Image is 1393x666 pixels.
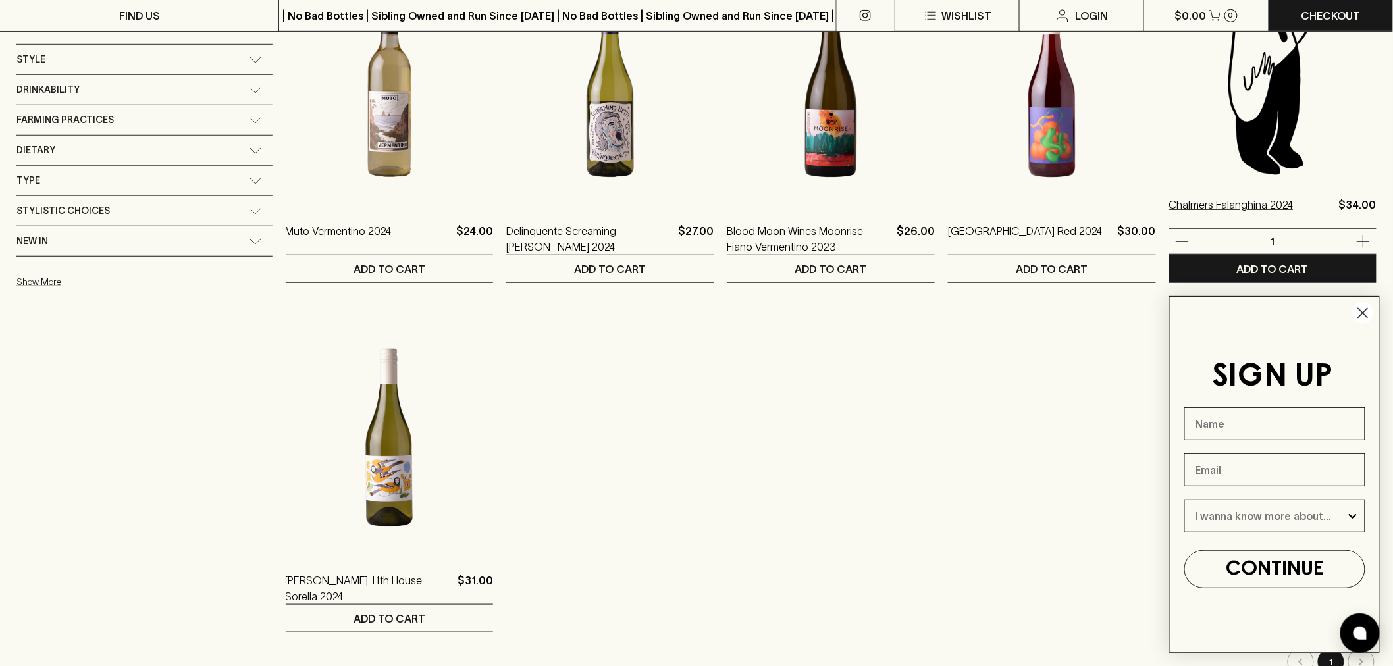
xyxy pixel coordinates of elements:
[16,203,110,219] span: Stylistic Choices
[16,75,273,105] div: Drinkability
[1169,255,1377,282] button: ADD TO CART
[286,322,493,553] img: Little Frances 11th House Sorella 2024
[16,45,273,74] div: Style
[456,223,493,255] p: $24.00
[286,255,493,282] button: ADD TO CART
[1076,8,1109,24] p: Login
[16,142,55,159] span: Dietary
[354,261,425,277] p: ADD TO CART
[286,573,452,604] a: [PERSON_NAME] 11th House Sorella 2024
[16,269,189,295] button: Show More
[286,605,493,632] button: ADD TO CART
[574,261,646,277] p: ADD TO CART
[16,105,273,135] div: Farming Practices
[1301,8,1361,24] p: Checkout
[354,611,425,627] p: ADD TO CART
[727,223,891,255] a: Blood Moon Wines Moonrise Fiano Vermentino 2023
[1184,453,1365,486] input: Email
[506,223,673,255] a: Delinquente Screaming [PERSON_NAME] 2024
[1213,362,1333,392] span: SIGN UP
[119,8,160,24] p: FIND US
[16,172,40,189] span: Type
[795,261,867,277] p: ADD TO CART
[1352,301,1375,324] button: Close dialog
[16,166,273,195] div: Type
[1354,627,1367,640] img: bubble-icon
[1257,234,1288,249] p: 1
[1184,407,1365,440] input: Name
[16,82,80,98] span: Drinkability
[16,226,273,256] div: New In
[286,223,392,255] a: Muto Vermentino 2024
[1169,197,1294,228] a: Chalmers Falanghina 2024
[1016,261,1088,277] p: ADD TO CART
[1175,8,1207,24] p: $0.00
[941,8,991,24] p: Wishlist
[16,136,273,165] div: Dietary
[948,223,1102,255] a: [GEOGRAPHIC_DATA] Red 2024
[1237,261,1309,277] p: ADD TO CART
[458,573,493,604] p: $31.00
[948,255,1155,282] button: ADD TO CART
[1228,12,1234,19] p: 0
[1156,283,1393,666] div: FLYOUT Form
[1118,223,1156,255] p: $30.00
[679,223,714,255] p: $27.00
[1184,550,1365,588] button: CONTINUE
[1196,500,1346,532] input: I wanna know more about...
[16,233,48,249] span: New In
[897,223,935,255] p: $26.00
[1346,500,1359,532] button: Show Options
[16,51,45,68] span: Style
[727,255,935,282] button: ADD TO CART
[1339,197,1377,228] p: $34.00
[16,196,273,226] div: Stylistic Choices
[506,255,714,282] button: ADD TO CART
[16,112,114,128] span: Farming Practices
